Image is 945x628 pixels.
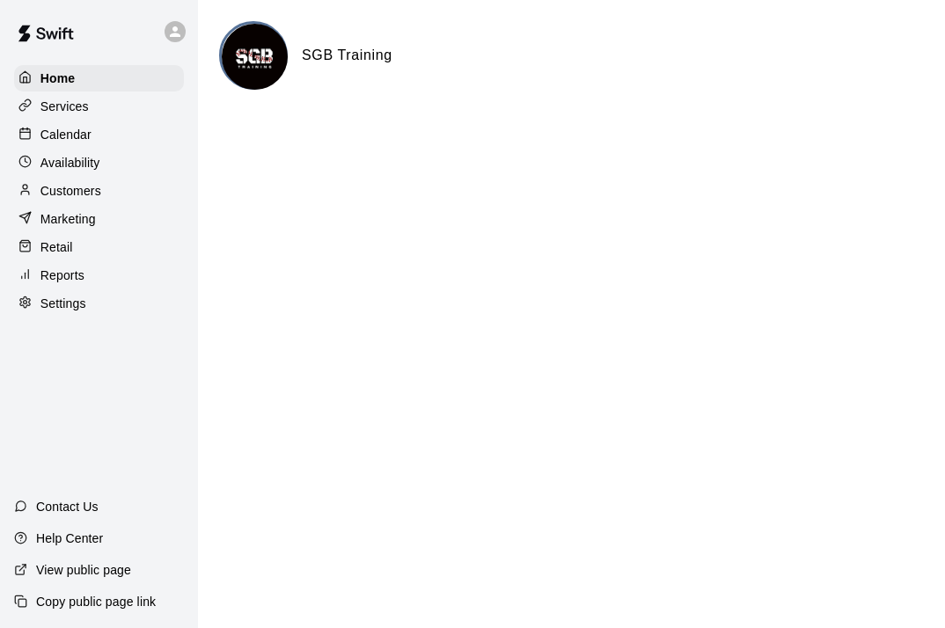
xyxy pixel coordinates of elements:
[40,154,100,172] p: Availability
[36,561,131,579] p: View public page
[14,290,184,317] a: Settings
[222,24,288,90] img: SGB Training logo
[40,182,101,200] p: Customers
[14,234,184,260] a: Retail
[40,98,89,115] p: Services
[40,126,92,143] p: Calendar
[36,593,156,610] p: Copy public page link
[40,295,86,312] p: Settings
[40,267,84,284] p: Reports
[14,65,184,91] a: Home
[36,498,99,515] p: Contact Us
[14,262,184,288] a: Reports
[14,121,184,148] a: Calendar
[40,238,73,256] p: Retail
[40,210,96,228] p: Marketing
[14,150,184,176] a: Availability
[302,44,392,67] h6: SGB Training
[40,69,76,87] p: Home
[14,93,184,120] a: Services
[36,529,103,547] p: Help Center
[14,178,184,204] a: Customers
[14,206,184,232] a: Marketing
